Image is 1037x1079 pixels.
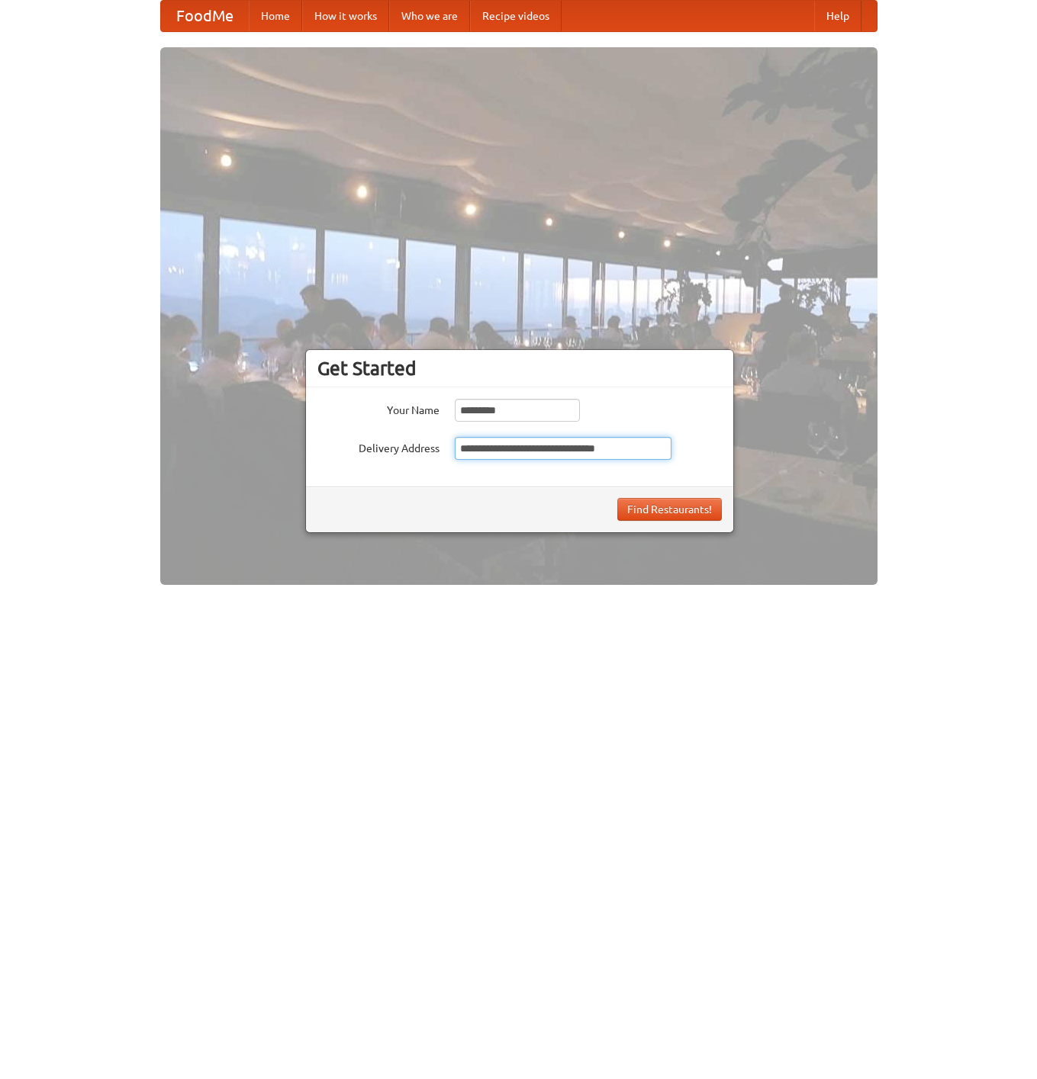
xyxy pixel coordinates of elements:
a: Who we are [389,1,470,31]
a: How it works [302,1,389,31]
a: Recipe videos [470,1,562,31]
label: Your Name [317,399,440,418]
a: Help [814,1,861,31]
a: Home [249,1,302,31]
h3: Get Started [317,357,722,380]
button: Find Restaurants! [617,498,722,521]
label: Delivery Address [317,437,440,456]
a: FoodMe [161,1,249,31]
